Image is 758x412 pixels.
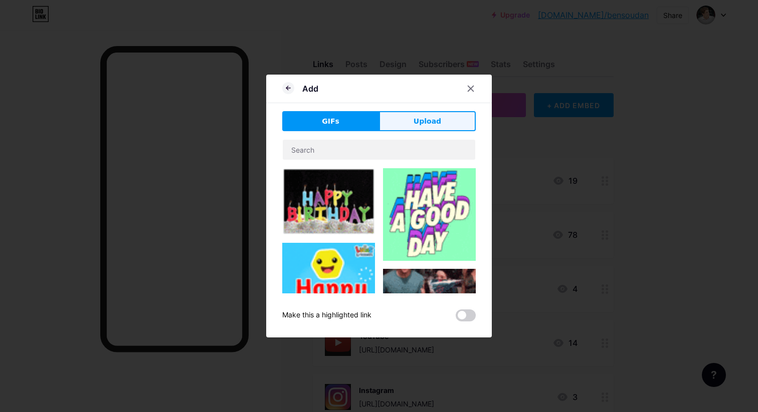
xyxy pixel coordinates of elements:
span: GIFs [322,116,339,127]
input: Search [283,140,475,160]
img: Gihpy [282,243,375,335]
button: GIFs [282,111,379,131]
span: Upload [414,116,441,127]
img: Gihpy [383,168,476,261]
img: Gihpy [282,168,375,235]
div: Make this a highlighted link [282,309,371,321]
button: Upload [379,111,476,131]
img: Gihpy [383,269,476,346]
div: Add [302,83,318,95]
